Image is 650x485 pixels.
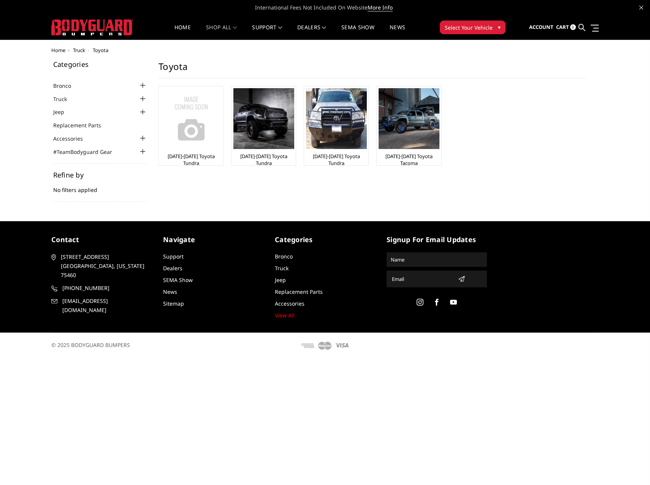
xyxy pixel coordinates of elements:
h1: Toyota [159,61,586,78]
a: View All [275,312,295,319]
a: More Info [368,4,393,11]
div: No filters applied [53,171,147,202]
a: Account [529,17,553,38]
a: Bronco [275,253,293,260]
span: Cart [556,24,569,30]
a: Home [51,47,65,54]
span: [EMAIL_ADDRESS][DOMAIN_NAME] [62,296,151,315]
a: News [163,288,177,295]
span: Toyota [93,47,108,54]
a: [PHONE_NUMBER] [51,284,152,293]
a: Dealers [297,25,326,40]
a: SEMA Show [341,25,374,40]
a: News [390,25,405,40]
h5: Navigate [163,235,263,245]
h5: Refine by [53,171,147,178]
a: [DATE]-[DATE] Toyota Tundra [306,153,366,166]
span: ▾ [498,23,501,31]
span: [STREET_ADDRESS] [GEOGRAPHIC_DATA], [US_STATE] 75460 [61,252,149,280]
h5: Categories [275,235,375,245]
span: Select Your Vehicle [445,24,493,32]
input: Name [388,254,486,266]
a: Sitemap [163,300,184,307]
h5: contact [51,235,152,245]
input: Email [389,273,455,285]
a: Truck [53,95,76,103]
img: BODYGUARD BUMPERS [51,19,133,35]
a: Replacement Parts [275,288,323,295]
a: Support [252,25,282,40]
a: Replacement Parts [53,121,111,129]
a: Dealers [163,265,182,272]
span: 0 [570,24,576,30]
a: [DATE]-[DATE] Toyota Tacoma [379,153,439,166]
img: No Image [161,88,222,149]
a: Support [163,253,184,260]
a: shop all [206,25,237,40]
a: Cart 0 [556,17,576,38]
button: Select Your Vehicle [440,21,506,34]
a: Accessories [275,300,304,307]
h5: signup for email updates [387,235,487,245]
a: [DATE]-[DATE] Toyota Tundra [233,153,294,166]
a: Accessories [53,135,92,143]
a: Truck [275,265,289,272]
h5: Categories [53,61,147,68]
span: Account [529,24,553,30]
span: [PHONE_NUMBER] [62,284,151,293]
a: Truck [73,47,85,54]
span: © 2025 BODYGUARD BUMPERS [51,341,130,349]
a: Bronco [53,82,81,90]
a: Jeep [53,108,74,116]
a: Home [174,25,191,40]
a: #TeamBodyguard Gear [53,148,122,156]
a: [EMAIL_ADDRESS][DOMAIN_NAME] [51,296,152,315]
a: SEMA Show [163,276,193,284]
a: Jeep [275,276,286,284]
a: [DATE]-[DATE] Toyota Tundra [161,153,221,166]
